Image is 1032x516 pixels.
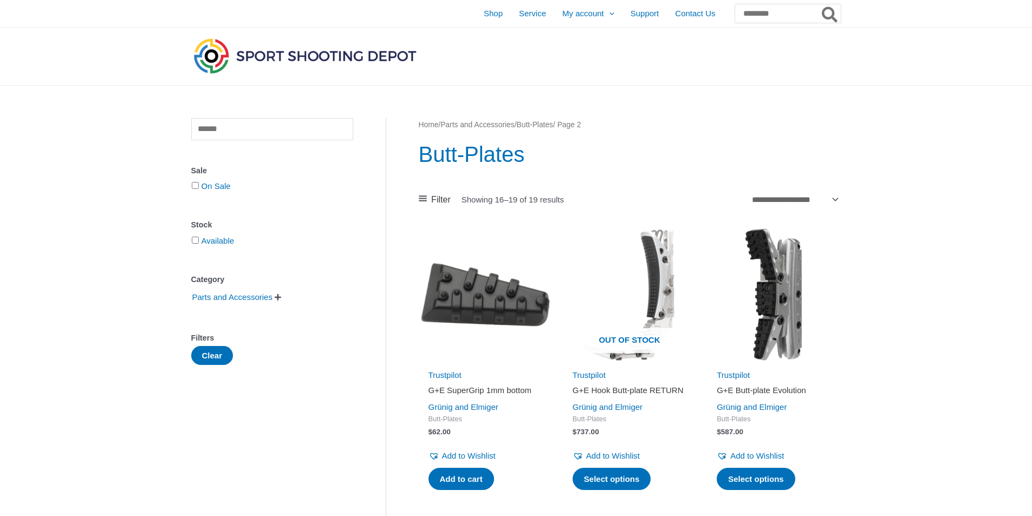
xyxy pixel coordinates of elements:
[717,468,795,491] a: Select options for “G+E Butt-plate Evolution”
[429,385,542,400] a: G+E SuperGrip 1mm bottom
[419,228,552,361] img: G+E SuperGrip 1mm bottom
[191,217,353,233] div: Stock
[571,328,688,353] span: Out of stock
[462,195,564,204] p: Showing 16–19 of 19 results
[717,428,721,436] span: $
[717,370,750,380] a: Trustpilot
[573,448,640,463] a: Add to Wishlist
[573,370,606,380] a: Trustpilot
[717,402,787,412] a: Grünig and Elmiger
[191,288,274,306] span: Parts and Accessories
[191,272,353,288] div: Category
[191,292,274,301] a: Parts and Accessories
[573,385,686,400] a: G+E Hook Butt-plate RETURN
[717,385,830,400] a: G+E Butt-plate Evolution
[429,415,542,424] span: Butt-Plates
[191,330,353,346] div: Filters
[563,228,696,361] a: Out of stock
[419,118,841,132] nav: Breadcrumb
[429,428,451,436] bdi: 62.00
[573,468,651,491] a: Select options for “G+E Hook Butt-plate RETURN”
[573,402,642,412] a: Grünig and Elmiger
[429,428,433,436] span: $
[440,121,515,129] a: Parts and Accessories
[202,236,235,245] a: Available
[202,181,231,191] a: On Sale
[717,448,784,463] a: Add to Wishlist
[191,163,353,179] div: Sale
[429,402,498,412] a: Grünig and Elmiger
[192,182,199,189] input: On Sale
[442,451,496,460] span: Add to Wishlist
[419,192,451,208] a: Filter
[573,415,686,424] span: Butt-Plates
[573,428,577,436] span: $
[191,36,419,76] img: Sport Shooting Depot
[820,4,841,23] button: Search
[275,293,281,301] span: 
[717,385,830,396] h2: G+E Butt-plate Evolution
[192,237,199,244] input: Available
[429,448,496,463] a: Add to Wishlist
[191,346,233,365] button: Clear
[431,192,451,208] span: Filter
[419,139,841,169] h1: Butt-Plates
[563,228,696,361] img: G+E Hook Butt-plate RETURN
[586,451,640,460] span: Add to Wishlist
[573,428,599,436] bdi: 737.00
[419,121,439,129] a: Home
[707,228,840,361] img: G+E Butt-plate Evolution
[429,370,462,380] a: Trustpilot
[717,428,743,436] bdi: 587.00
[429,385,542,396] h2: G+E SuperGrip 1mm bottom
[517,121,553,129] a: Butt-Plates
[730,451,784,460] span: Add to Wishlist
[717,415,830,424] span: Butt-Plates
[573,385,686,396] h2: G+E Hook Butt-plate RETURN
[748,191,841,207] select: Shop order
[429,468,494,491] a: Add to cart: “G+E SuperGrip 1mm bottom”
